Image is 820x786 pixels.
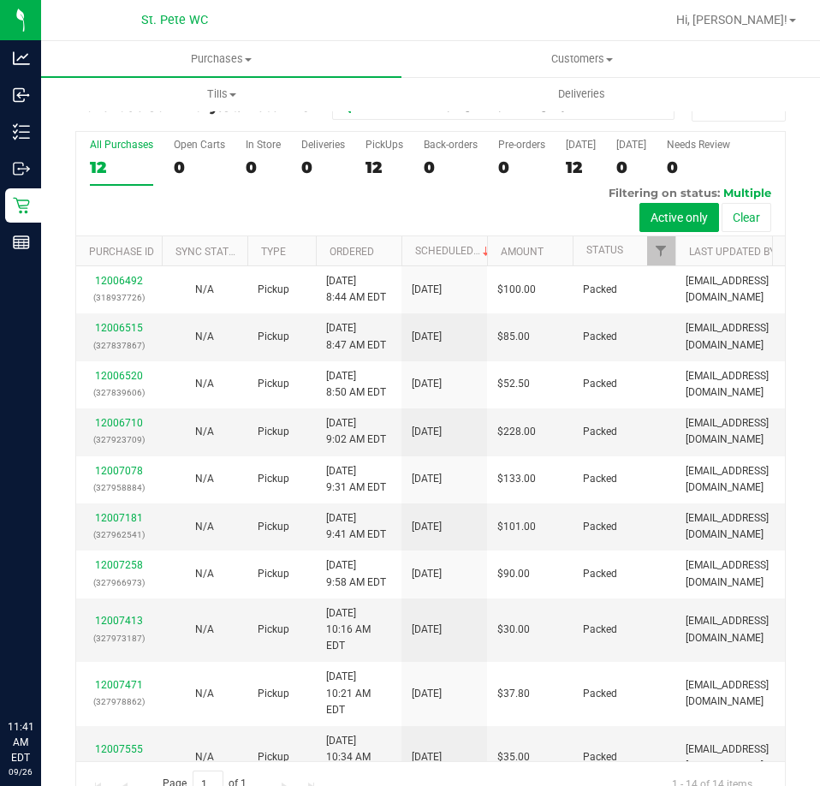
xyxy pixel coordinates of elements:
span: Multiple [723,186,771,199]
span: Packed [583,282,617,298]
div: Back-orders [424,139,478,151]
button: N/A [195,282,214,298]
span: $90.00 [497,566,530,582]
span: [DATE] 10:16 AM EDT [326,605,391,655]
div: Needs Review [667,139,730,151]
span: $35.00 [497,749,530,765]
span: [DATE] 8:44 AM EDT [326,273,386,306]
inline-svg: Outbound [13,160,30,177]
span: Packed [583,749,617,765]
a: 12007555 [95,743,143,755]
span: Not Applicable [195,688,214,700]
span: $85.00 [497,329,530,345]
a: 12006515 [95,322,143,334]
a: Purchase ID [89,246,154,258]
span: Pickup [258,686,289,702]
button: N/A [195,749,214,765]
span: Pickup [258,622,289,638]
span: [DATE] [412,749,442,765]
span: Packed [583,376,617,392]
span: Packed [583,622,617,638]
span: Pickup [258,471,289,487]
button: N/A [195,376,214,392]
span: [DATE] [412,376,442,392]
span: $133.00 [497,471,536,487]
a: 12006492 [95,275,143,287]
span: Hi, [PERSON_NAME]! [676,13,787,27]
div: 12 [566,158,596,177]
span: Purchases [41,51,401,67]
div: 0 [616,158,646,177]
a: Last Updated By [689,246,775,258]
inline-svg: Inbound [13,86,30,104]
button: Clear [722,203,771,232]
div: 0 [498,158,545,177]
span: Not Applicable [195,473,214,485]
span: Packed [583,566,617,582]
span: [DATE] [412,424,442,440]
p: 09/26 [8,765,33,778]
span: Pickup [258,566,289,582]
span: Not Applicable [195,568,214,580]
span: [DATE] 9:41 AM EDT [326,510,386,543]
a: 12006710 [95,417,143,429]
span: Customers [402,51,761,67]
span: $37.80 [497,686,530,702]
p: (327923709) [86,432,152,448]
p: (327966973) [86,575,152,591]
span: Pickup [258,749,289,765]
iframe: Resource center [17,649,68,700]
span: [DATE] [412,686,442,702]
inline-svg: Reports [13,234,30,251]
a: Deliveries [401,76,762,112]
h3: Purchase Summary: [75,99,312,115]
a: 12007413 [95,615,143,627]
span: St. Pete WC [141,13,208,27]
inline-svg: Retail [13,197,30,214]
p: (327978862) [86,694,152,710]
a: Ordered [330,246,374,258]
a: Purchases [41,41,401,77]
button: N/A [195,329,214,345]
span: [DATE] 8:47 AM EDT [326,320,386,353]
div: 0 [246,158,281,177]
span: Pickup [258,376,289,392]
span: $52.50 [497,376,530,392]
inline-svg: Inventory [13,123,30,140]
inline-svg: Analytics [13,50,30,67]
div: [DATE] [566,139,596,151]
span: [DATE] 10:21 AM EDT [326,669,391,718]
span: Not Applicable [195,521,214,533]
span: Packed [583,519,617,535]
span: Not Applicable [195,330,214,342]
span: Packed [583,471,617,487]
button: N/A [195,566,214,582]
p: (327962541) [86,527,152,543]
span: $101.00 [497,519,536,535]
p: (327839606) [86,384,152,401]
span: Pickup [258,424,289,440]
p: 11:41 AM EDT [8,719,33,765]
button: N/A [195,686,214,702]
span: Tills [42,86,401,102]
a: Sync Status [175,246,241,258]
span: [DATE] 10:34 AM EDT [326,733,391,783]
span: [DATE] 9:58 AM EDT [326,557,386,590]
a: Customers [401,41,762,77]
button: N/A [195,622,214,638]
a: Status [586,244,623,256]
span: Packed [583,329,617,345]
button: Active only [639,203,719,232]
span: Not Applicable [195,426,214,438]
span: Pickup [258,282,289,298]
div: 12 [90,158,153,177]
span: [DATE] 9:02 AM EDT [326,415,386,448]
div: 0 [424,158,478,177]
div: 0 [174,158,225,177]
span: Not Applicable [195,378,214,390]
span: $228.00 [497,424,536,440]
div: 0 [301,158,345,177]
a: 12006520 [95,370,143,382]
a: 12007181 [95,512,143,524]
span: [DATE] [412,566,442,582]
